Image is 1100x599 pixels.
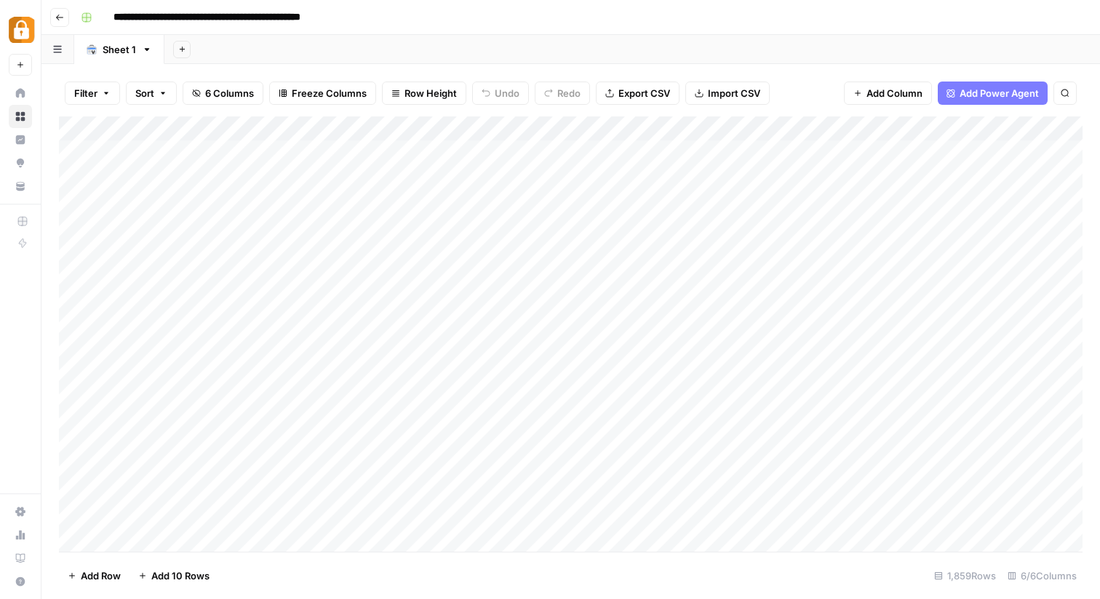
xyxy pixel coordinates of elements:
[9,175,32,198] a: Your Data
[382,82,466,105] button: Row Height
[81,568,121,583] span: Add Row
[472,82,529,105] button: Undo
[9,105,32,128] a: Browse
[844,82,932,105] button: Add Column
[269,82,376,105] button: Freeze Columns
[65,82,120,105] button: Filter
[708,86,760,100] span: Import CSV
[9,500,32,523] a: Settings
[183,82,263,105] button: 6 Columns
[535,82,590,105] button: Redo
[9,128,32,151] a: Insights
[9,12,32,48] button: Workspace: Adzz
[596,82,679,105] button: Export CSV
[9,547,32,570] a: Learning Hub
[557,86,581,100] span: Redo
[495,86,519,100] span: Undo
[9,523,32,547] a: Usage
[103,42,136,57] div: Sheet 1
[1002,564,1083,587] div: 6/6 Columns
[292,86,367,100] span: Freeze Columns
[205,86,254,100] span: 6 Columns
[74,35,164,64] a: Sheet 1
[938,82,1048,105] button: Add Power Agent
[135,86,154,100] span: Sort
[74,86,97,100] span: Filter
[9,151,32,175] a: Opportunities
[928,564,1002,587] div: 1,859 Rows
[59,564,129,587] button: Add Row
[126,82,177,105] button: Sort
[9,570,32,593] button: Help + Support
[9,82,32,105] a: Home
[618,86,670,100] span: Export CSV
[960,86,1039,100] span: Add Power Agent
[9,17,35,43] img: Adzz Logo
[129,564,218,587] button: Add 10 Rows
[866,86,922,100] span: Add Column
[404,86,457,100] span: Row Height
[151,568,210,583] span: Add 10 Rows
[685,82,770,105] button: Import CSV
